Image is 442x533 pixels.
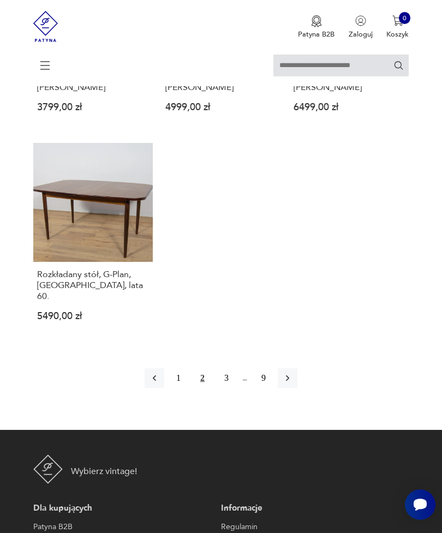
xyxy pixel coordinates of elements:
img: Patyna - sklep z meblami i dekoracjami vintage [33,454,63,484]
h3: Rozkładany stół, G-Plan, [GEOGRAPHIC_DATA], lata 60. [37,269,148,302]
iframe: Smartsupp widget button [405,489,435,520]
h3: Stół mahoniowy, duński design, lata 70., produkcja: [PERSON_NAME] [37,60,148,93]
p: Koszyk [386,29,409,39]
button: Patyna B2B [298,15,335,39]
button: 2 [193,368,212,388]
button: Szukaj [393,60,404,70]
button: 9 [254,368,273,388]
a: Ikona medaluPatyna B2B [298,15,335,39]
p: 4999,00 zł [165,104,277,112]
p: Wybierz vintage! [71,465,137,478]
p: 3799,00 zł [37,104,148,112]
div: 0 [399,12,411,24]
p: Dla kupujących [33,502,217,515]
img: Ikona medalu [311,15,322,27]
button: 0Koszyk [386,15,409,39]
p: Zaloguj [349,29,373,39]
p: Patyna B2B [298,29,335,39]
button: Zaloguj [349,15,373,39]
a: Rozkładany stół, G-Plan, Wielka Brytania, lata 60.Rozkładany stół, G-Plan, [GEOGRAPHIC_DATA], lat... [33,143,153,338]
img: Ikona koszyka [392,15,403,26]
h3: Stół tekowy, duński design, lata 60., produkcja: [PERSON_NAME] [165,60,277,93]
h3: Stół dębowy, duński design, lata 70., designer: [PERSON_NAME] [294,60,405,93]
button: 3 [217,368,236,388]
p: 5490,00 zł [37,313,148,321]
p: 6499,00 zł [294,104,405,112]
p: Informacje [221,502,404,515]
button: 1 [169,368,188,388]
img: Ikonka użytkownika [355,15,366,26]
